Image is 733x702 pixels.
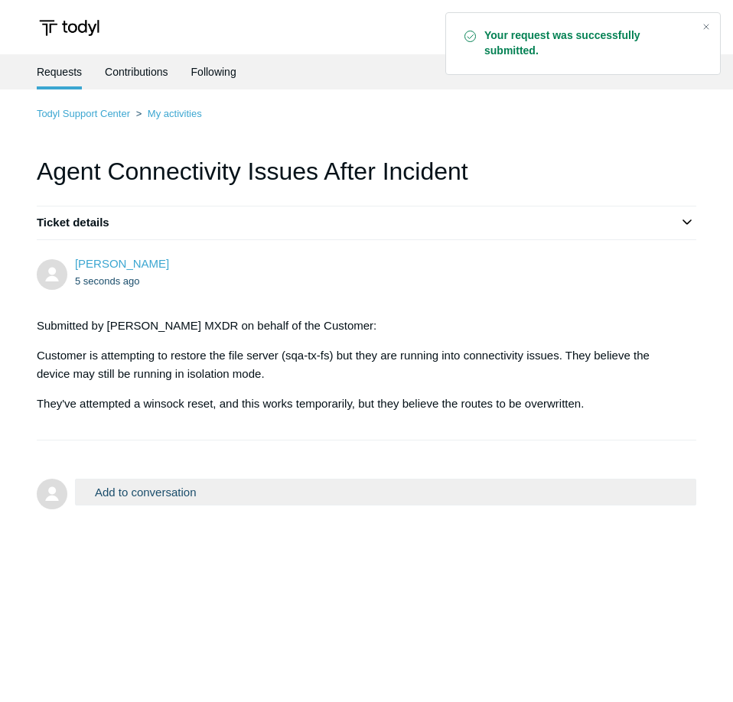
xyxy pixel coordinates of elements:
a: Contributions [105,54,168,89]
h2: Ticket details [37,214,696,232]
span: Matt Herring [75,257,169,270]
li: Todyl Support Center [37,108,133,119]
p: They've attempted a winsock reset, and this works temporarily, but they believe the routes to be ... [37,395,681,413]
button: Add to conversation [75,479,696,505]
div: Close [696,16,717,37]
p: Submitted by [PERSON_NAME] MXDR on behalf of the Customer: [37,317,681,335]
p: Customer is attempting to restore the file server (sqa-tx-fs) but they are running into connectiv... [37,346,681,383]
a: [PERSON_NAME] [75,257,169,270]
time: 08/31/2025, 16:45 [75,275,140,287]
li: My activities [133,108,202,119]
li: Requests [37,54,82,89]
h1: Agent Connectivity Issues After Incident [37,153,696,190]
img: Todyl Support Center Help Center home page [37,14,102,42]
a: My activities [148,108,202,119]
a: Todyl Support Center [37,108,130,119]
strong: Your request was successfully submitted. [484,28,689,59]
a: Following [191,54,236,89]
